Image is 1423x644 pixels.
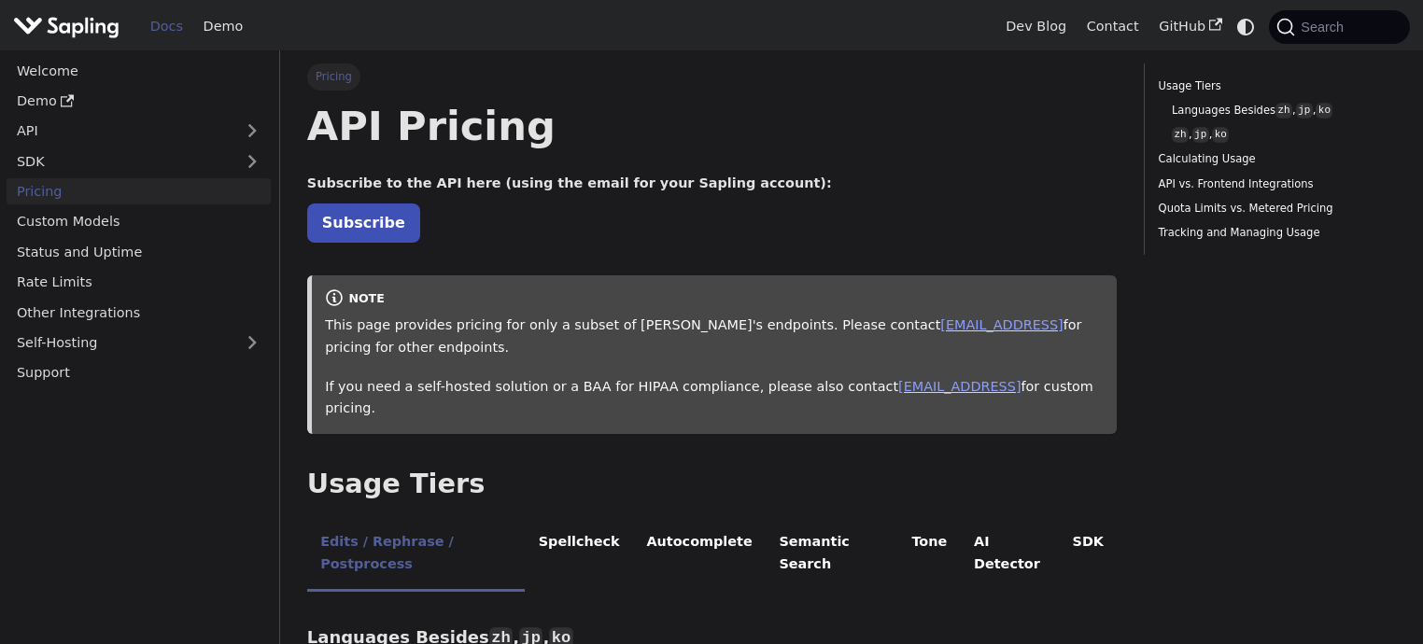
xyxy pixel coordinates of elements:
li: Semantic Search [766,518,898,592]
a: Sapling.aiSapling.ai [13,13,126,40]
a: Contact [1077,12,1149,41]
a: Rate Limits [7,269,271,296]
a: Support [7,359,271,386]
button: Expand sidebar category 'SDK' [233,147,271,175]
a: [EMAIL_ADDRESS] [898,379,1021,394]
a: zh,jp,ko [1172,126,1383,144]
button: Expand sidebar category 'API' [233,118,271,145]
a: GitHub [1148,12,1232,41]
nav: Breadcrumbs [307,63,1118,90]
a: Quota Limits vs. Metered Pricing [1159,200,1389,217]
h2: Usage Tiers [307,468,1118,501]
a: Custom Models [7,208,271,235]
a: Self-Hosting [7,329,271,357]
code: jp [1192,127,1209,143]
img: Sapling.ai [13,13,120,40]
a: Usage Tiers [1159,77,1389,95]
a: Status and Uptime [7,238,271,265]
strong: Subscribe to the API here (using the email for your Sapling account): [307,175,832,190]
li: Edits / Rephrase / Postprocess [307,518,526,592]
code: ko [1316,103,1332,119]
a: API vs. Frontend Integrations [1159,175,1389,193]
a: Pricing [7,178,271,205]
li: Tone [898,518,961,592]
code: ko [1212,127,1229,143]
a: Demo [193,12,253,41]
a: Other Integrations [7,299,271,326]
a: Calculating Usage [1159,150,1389,168]
p: This page provides pricing for only a subset of [PERSON_NAME]'s endpoints. Please contact for pri... [325,315,1104,359]
h1: API Pricing [307,101,1118,151]
li: AI Detector [961,518,1060,592]
span: Pricing [307,63,360,90]
code: jp [1296,103,1313,119]
p: If you need a self-hosted solution or a BAA for HIPAA compliance, please also contact for custom ... [325,376,1104,421]
a: Welcome [7,57,271,84]
a: API [7,118,233,145]
li: Autocomplete [633,518,766,592]
div: note [325,288,1104,311]
a: Tracking and Managing Usage [1159,224,1389,242]
code: zh [1275,103,1292,119]
a: Demo [7,88,271,115]
a: Subscribe [307,203,420,242]
a: [EMAIL_ADDRESS] [940,317,1063,332]
a: SDK [7,147,233,175]
li: Spellcheck [525,518,633,592]
a: Dev Blog [995,12,1076,41]
a: Languages Besideszh,jp,ko [1172,102,1383,119]
li: SDK [1059,518,1117,592]
button: Switch between dark and light mode (currently system mode) [1233,13,1260,40]
a: Docs [140,12,193,41]
span: Search [1295,20,1355,35]
button: Search (Command+K) [1269,10,1409,44]
code: zh [1172,127,1189,143]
